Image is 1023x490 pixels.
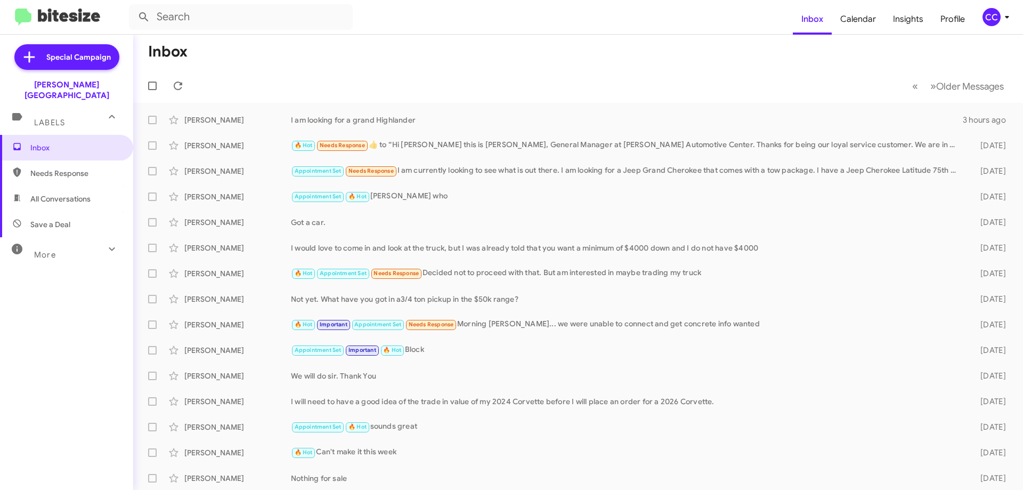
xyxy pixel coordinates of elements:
span: « [912,79,918,93]
span: 🔥 Hot [295,142,313,149]
div: [DATE] [963,422,1014,432]
div: [DATE] [963,243,1014,253]
div: [PERSON_NAME] [184,243,291,253]
span: 🔥 Hot [295,270,313,277]
div: [DATE] [963,371,1014,381]
div: I will need to have a good idea of the trade in value of my 2024 Corvette before I will place an ... [291,396,963,407]
div: Not yet. What have you got in a3/4 ton pickup in the $50k range? [291,294,963,304]
div: CC [983,8,1001,26]
div: Block [291,344,963,356]
div: [DATE] [963,473,1014,484]
a: Inbox [793,4,832,35]
button: Previous [906,75,924,97]
div: [DATE] [963,447,1014,458]
span: 🔥 Hot [348,193,367,200]
span: Inbox [30,142,121,153]
div: [PERSON_NAME] [184,319,291,330]
div: I am currently looking to see what is out there. I am looking for a Jeep Grand Cherokee that come... [291,165,963,177]
div: [PERSON_NAME] [184,217,291,228]
div: [PERSON_NAME] [184,473,291,484]
div: We will do sir. Thank You [291,371,963,381]
span: 🔥 Hot [295,449,313,456]
button: CC [973,8,1011,26]
div: ​👍​ to “ Hi [PERSON_NAME] this is [PERSON_NAME], General Manager at [PERSON_NAME] Automotive Cent... [291,139,963,151]
div: [PERSON_NAME] [184,447,291,458]
a: Special Campaign [14,44,119,70]
a: Profile [932,4,973,35]
h1: Inbox [148,43,188,60]
div: 3 hours ago [963,115,1014,125]
div: [PERSON_NAME] [184,191,291,202]
span: Older Messages [936,81,1004,92]
span: All Conversations [30,194,91,204]
div: [DATE] [963,294,1014,304]
span: Important [348,347,376,354]
span: » [930,79,936,93]
button: Next [924,75,1010,97]
span: Needs Response [409,321,454,328]
span: 🔥 Hot [383,347,401,354]
span: Labels [34,118,65,127]
div: [DATE] [963,166,1014,176]
span: Appointment Set [354,321,401,328]
div: Can't make it this week [291,446,963,459]
span: 🔥 Hot [348,423,367,430]
span: Needs Response [374,270,419,277]
div: [PERSON_NAME] [184,422,291,432]
span: Needs Response [348,167,394,174]
a: Insights [884,4,932,35]
span: Special Campaign [46,52,111,62]
div: I would love to come in and look at the truck, but I was already told that you want a minimum of ... [291,243,963,253]
nav: Page navigation example [906,75,1010,97]
input: Search [129,4,353,30]
div: Got a car. [291,217,963,228]
div: [PERSON_NAME] [184,294,291,304]
div: [DATE] [963,191,1014,202]
div: Decided not to proceed with that. But am interested in maybe trading my truck [291,267,963,279]
div: [DATE] [963,268,1014,279]
div: Morning [PERSON_NAME]... we were unable to connect and get concrete info wanted [291,318,963,331]
div: sounds great [291,421,963,433]
div: [PERSON_NAME] [184,140,291,151]
div: [PERSON_NAME] [184,345,291,356]
span: Appointment Set [295,423,342,430]
span: Important [320,321,347,328]
span: Needs Response [30,168,121,179]
div: [PERSON_NAME] [184,396,291,407]
div: [PERSON_NAME] [184,115,291,125]
div: Nothing for sale [291,473,963,484]
div: I am looking for a grand Highlander [291,115,963,125]
span: 🔥 Hot [295,321,313,328]
a: Calendar [832,4,884,35]
div: [DATE] [963,319,1014,330]
div: [DATE] [963,396,1014,407]
div: [DATE] [963,140,1014,151]
span: Appointment Set [295,193,342,200]
span: Save a Deal [30,219,70,230]
span: Appointment Set [295,347,342,354]
div: [PERSON_NAME] who [291,190,963,203]
div: [PERSON_NAME] [184,371,291,381]
div: [DATE] [963,345,1014,356]
div: [PERSON_NAME] [184,268,291,279]
span: Needs Response [320,142,365,149]
span: More [34,250,56,260]
span: Appointment Set [295,167,342,174]
div: [DATE] [963,217,1014,228]
span: Appointment Set [320,270,367,277]
div: [PERSON_NAME] [184,166,291,176]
